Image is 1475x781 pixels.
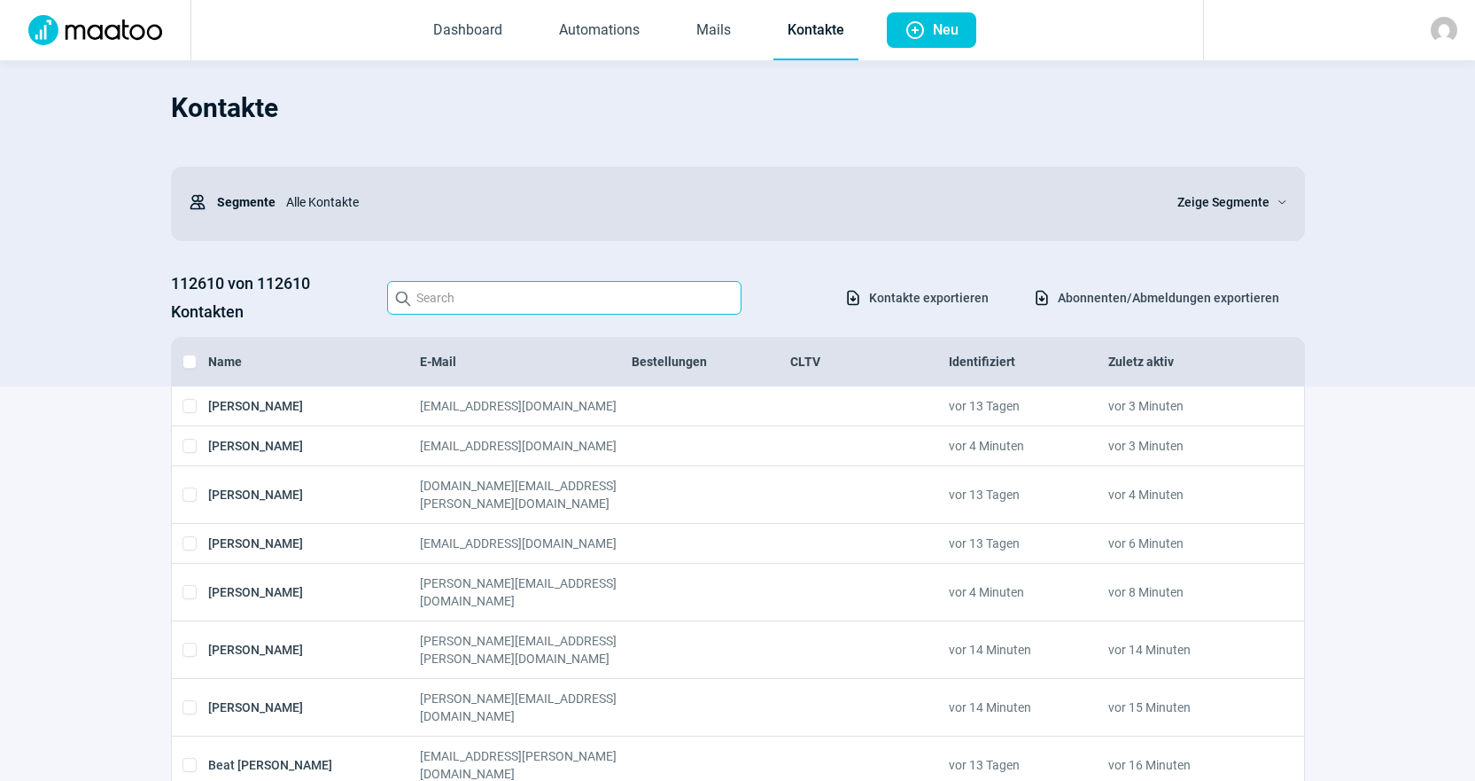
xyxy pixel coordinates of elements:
a: Dashboard [419,2,516,60]
div: [EMAIL_ADDRESS][DOMAIN_NAME] [420,535,632,552]
div: vor 3 Minuten [1108,437,1267,455]
div: vor 13 Tagen [949,535,1107,552]
div: vor 6 Minuten [1108,535,1267,552]
span: Zeige Segmente [1177,191,1269,213]
div: Identifiziert [949,353,1107,371]
div: E-Mail [420,353,632,371]
div: vor 8 Minuten [1108,574,1267,610]
div: vor 15 Minuten [1108,690,1267,725]
span: Kontakte exportieren [869,284,989,312]
h1: Kontakte [171,78,1305,138]
div: Bestellungen [632,353,790,371]
img: avatar [1431,17,1457,43]
div: vor 14 Minuten [1108,632,1267,668]
div: vor 3 Minuten [1108,397,1267,415]
div: Zuletz aktiv [1108,353,1267,371]
div: [DOMAIN_NAME][EMAIL_ADDRESS][PERSON_NAME][DOMAIN_NAME] [420,477,632,512]
a: Kontakte [773,2,858,60]
div: CLTV [790,353,949,371]
div: vor 4 Minuten [949,437,1107,455]
img: Logo [18,15,173,45]
div: [PERSON_NAME] [208,437,420,455]
div: [PERSON_NAME][EMAIL_ADDRESS][PERSON_NAME][DOMAIN_NAME] [420,632,632,668]
a: Mails [682,2,745,60]
div: vor 14 Minuten [949,632,1107,668]
span: Neu [933,12,959,48]
input: Search [387,281,741,315]
div: [PERSON_NAME] [208,397,420,415]
button: Kontakte exportieren [826,283,1007,313]
button: Neu [887,12,976,48]
div: [PERSON_NAME] [208,477,420,512]
div: [PERSON_NAME] [208,632,420,668]
div: [PERSON_NAME][EMAIL_ADDRESS][DOMAIN_NAME] [420,690,632,725]
div: vor 13 Tagen [949,477,1107,512]
div: [PERSON_NAME] [208,535,420,552]
div: [PERSON_NAME] [208,690,420,725]
div: [EMAIL_ADDRESS][DOMAIN_NAME] [420,397,632,415]
div: Segmente [189,184,276,220]
div: vor 13 Tagen [949,397,1107,415]
div: [PERSON_NAME][EMAIL_ADDRESS][DOMAIN_NAME] [420,574,632,610]
div: vor 4 Minuten [1108,477,1267,512]
div: Name [208,353,420,371]
div: Alle Kontakte [276,184,1156,220]
div: vor 14 Minuten [949,690,1107,725]
div: [EMAIL_ADDRESS][DOMAIN_NAME] [420,437,632,455]
div: [PERSON_NAME] [208,574,420,610]
a: Automations [545,2,654,60]
span: Abonnenten/Abmeldungen exportieren [1058,284,1279,312]
button: Abonnenten/Abmeldungen exportieren [1014,283,1298,313]
h3: 112610 von 112610 Kontakten [171,269,369,326]
div: vor 4 Minuten [949,574,1107,610]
